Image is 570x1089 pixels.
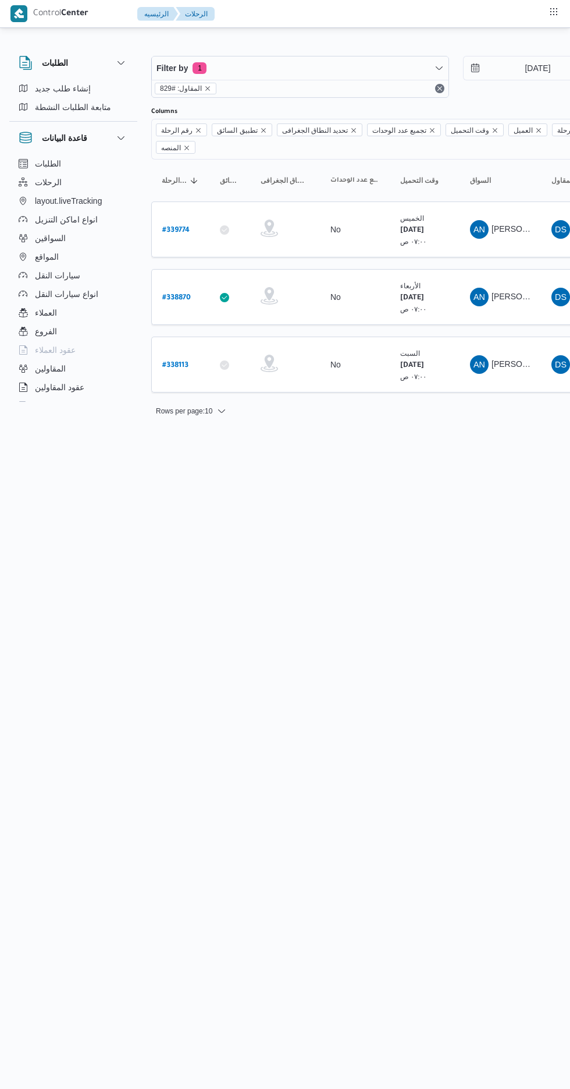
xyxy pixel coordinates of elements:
button: رقم الرحلةSorted in descending order [157,171,204,190]
button: Remove [433,82,447,96]
span: العميل [508,123,547,136]
b: # 338113 [162,362,188,370]
button: layout.liveTracking [14,192,133,210]
span: وقت التحميل [446,123,504,136]
button: remove selected entity [204,85,211,92]
small: ٠٧:٠٠ ص [400,238,427,245]
h3: قاعدة البيانات [42,131,87,145]
div: No [330,224,341,235]
div: Dhiaa Shams Aldin Fthai [551,220,570,239]
div: الطلبات [9,79,137,121]
small: الأربعاء [400,282,421,289]
b: [DATE] [400,227,424,235]
span: العميل [514,124,533,137]
span: DS [555,220,567,239]
button: انواع سيارات النقل [14,285,133,303]
span: المقاولين [35,362,66,376]
button: Remove العميل from selection in this group [535,127,542,134]
div: No [330,359,341,370]
button: انواع اماكن التنزيل [14,210,133,229]
svg: Sorted in descending order [190,176,199,185]
div: Ahmad Naiam Abadalamuatmd Muhammad [470,355,489,374]
span: عقود المقاولين [35,380,84,394]
span: المقاول: #829 [160,83,202,94]
span: تطبيق السائق [220,176,240,185]
span: الرحلات [35,175,62,189]
span: متابعة الطلبات النشطة [35,100,111,114]
span: AN [473,355,485,374]
span: DS [555,355,567,374]
span: تحديد النطاق الجغرافى [277,123,363,136]
span: تحديد النطاق الجغرافى [282,124,348,137]
button: Remove تجميع عدد الوحدات from selection in this group [429,127,436,134]
span: المنصه [161,142,181,154]
div: Ahmad Naiam Abadalamuatmd Muhammad [470,288,489,306]
small: ٠٧:٠٠ ص [400,373,427,380]
span: العملاء [35,306,57,320]
button: عقود المقاولين [14,378,133,397]
b: # 338870 [162,294,191,302]
span: إنشاء طلب جديد [35,82,91,96]
button: العملاء [14,303,133,322]
b: [DATE] [400,294,424,302]
b: Center [61,9,88,19]
small: ٠٧:٠٠ ص [400,305,427,313]
div: Dhiaa Shams Aldin Fthai [551,355,570,374]
span: AN [473,288,485,306]
span: الطلبات [35,157,61,171]
span: layout.liveTracking [35,194,102,208]
small: السبت [400,349,420,357]
button: متابعة الطلبات النشطة [14,98,133,116]
span: الفروع [35,324,57,338]
span: تجميع عدد الوحدات [367,123,441,136]
button: وقت التحميل [396,171,454,190]
b: # 339774 [162,227,190,235]
button: الرحلات [176,7,215,21]
span: رقم الرحلة [161,124,193,137]
a: #338113 [162,357,188,373]
span: السواق [470,176,491,185]
span: السواقين [35,231,66,245]
span: عقود العملاء [35,343,76,357]
div: Ahmad Naiam Abadalamuatmd Muhammad [470,220,489,239]
h3: الطلبات [42,56,68,70]
button: تحديد النطاق الجغرافى [256,171,314,190]
span: تجميع عدد الوحدات [372,124,426,137]
span: المنصه [156,141,195,154]
button: قاعدة البيانات [19,131,128,145]
span: سيارات النقل [35,268,80,282]
button: السواق [465,171,535,190]
button: Remove المنصه from selection in this group [183,144,190,151]
div: Dhiaa Shams Aldin Fthai [551,288,570,306]
div: No [330,292,341,302]
button: Filter by1 active filters [152,56,448,80]
button: Remove تطبيق السائق from selection in this group [260,127,267,134]
span: وقت التحميل [400,176,439,185]
button: إنشاء طلب جديد [14,79,133,98]
div: قاعدة البيانات [9,154,137,406]
button: الرحلات [14,173,133,192]
span: اجهزة التليفون [35,399,83,413]
span: المقاول: #829 [155,83,216,94]
button: Remove رقم الرحلة from selection in this group [195,127,202,134]
span: AN [473,220,485,239]
button: الفروع [14,322,133,341]
button: Remove تحديد النطاق الجغرافى from selection in this group [350,127,357,134]
a: #338870 [162,289,191,305]
button: عقود العملاء [14,341,133,359]
small: الخميس [400,214,424,222]
button: المواقع [14,248,133,266]
span: Rows per page : 10 [156,404,212,418]
span: تطبيق السائق [212,123,272,136]
button: الطلبات [19,56,128,70]
span: Filter by [156,61,188,75]
span: المواقع [35,250,59,264]
span: وقت التحميل [451,124,489,137]
span: DS [555,288,567,306]
button: Rows per page:10 [151,404,231,418]
span: رقم الرحلة; Sorted in descending order [162,176,187,185]
button: Remove وقت التحميل from selection in this group [491,127,498,134]
span: تجميع عدد الوحدات [330,176,379,185]
span: تطبيق السائق [217,124,257,137]
button: الطلبات [14,154,133,173]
